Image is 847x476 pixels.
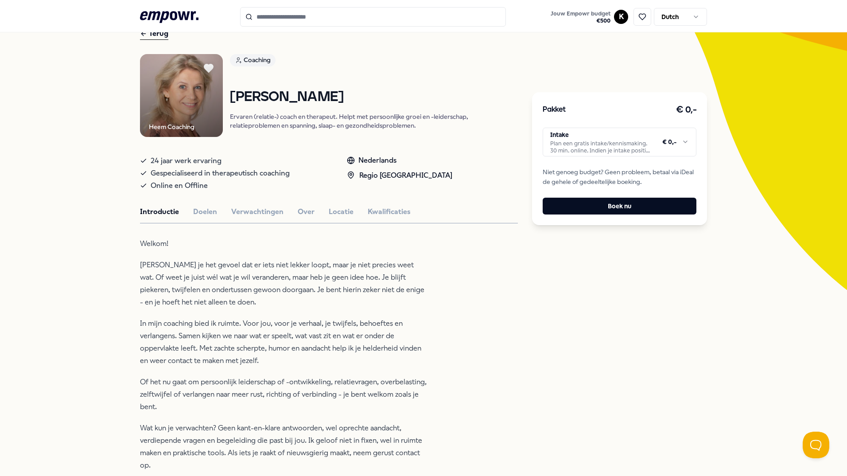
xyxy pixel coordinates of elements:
[140,317,428,367] p: In mijn coaching bied ik ruimte. Voor jou, voor je verhaal, je twijfels, behoeftes en verlangens....
[543,198,696,215] button: Boek nu
[151,155,221,167] span: 24 jaar werk ervaring
[230,112,518,130] p: Ervaren (relatie-) coach en therapeut. Helpt met persoonlijke groei en -leiderschap, relatieprobl...
[676,103,697,117] h3: € 0,-
[543,104,566,116] h3: Pakket
[140,259,428,308] p: [PERSON_NAME] je het gevoel dat er iets niet lekker loopt, maar je niet precies weet wat. Of weet...
[368,206,411,218] button: Kwalificaties
[140,28,168,40] div: Terug
[231,206,284,218] button: Verwachtingen
[140,376,428,413] p: Of het nu gaat om persoonlijk leiderschap of -ontwikkeling, relatievragen, overbelasting, zelftwi...
[140,238,428,250] p: Welkom!
[193,206,217,218] button: Doelen
[151,179,208,192] span: Online en Offline
[140,422,428,472] p: Wat kun je verwachten? Geen kant-en-klare antwoorden, wel oprechte aandacht, verdiepende vragen e...
[230,90,518,105] h1: [PERSON_NAME]
[551,17,610,24] span: € 500
[549,8,612,26] button: Jouw Empowr budget€500
[140,206,179,218] button: Introductie
[347,170,452,181] div: Regio [GEOGRAPHIC_DATA]
[614,10,628,24] button: K
[140,54,223,137] img: Product Image
[230,54,518,70] a: Coaching
[149,122,194,132] div: Heem Coaching
[547,8,614,26] a: Jouw Empowr budget€500
[151,167,290,179] span: Gespecialiseerd in therapeutisch coaching
[803,432,829,458] iframe: Help Scout Beacon - Open
[329,206,354,218] button: Locatie
[298,206,315,218] button: Over
[551,10,610,17] span: Jouw Empowr budget
[347,155,452,166] div: Nederlands
[230,54,276,66] div: Coaching
[543,167,696,187] span: Niet genoeg budget? Geen probleem, betaal via iDeal de gehele of gedeeltelijke boeking.
[240,7,506,27] input: Search for products, categories or subcategories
